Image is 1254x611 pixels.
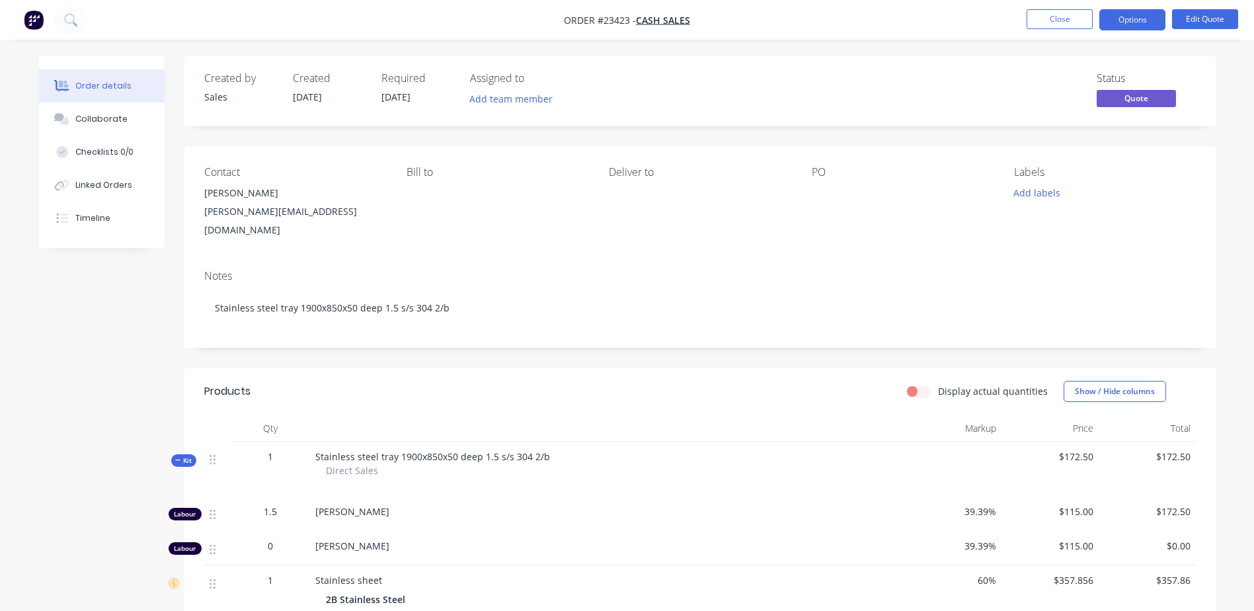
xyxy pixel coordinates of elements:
span: 0 [268,539,273,553]
button: Order details [39,69,165,102]
div: 2B Stainless Steel [326,590,411,609]
div: Bill to [407,166,588,179]
span: 1.5 [264,505,277,518]
button: Edit Quote [1172,9,1238,29]
div: Kit [171,454,196,467]
div: Total [1099,415,1196,442]
span: $115.00 [1007,505,1093,518]
span: $357.856 [1007,573,1093,587]
div: Labour [169,542,202,555]
span: $172.50 [1104,450,1191,464]
div: Order details [75,80,132,92]
button: Close [1027,9,1093,29]
div: Labour [169,508,202,520]
button: Add labels [1007,184,1068,202]
span: Order #23423 - [564,14,636,26]
span: $115.00 [1007,539,1093,553]
button: Add team member [470,90,560,108]
button: Timeline [39,202,165,235]
button: Add team member [462,90,559,108]
div: Status [1097,72,1196,85]
div: Assigned to [470,72,602,85]
label: Display actual quantities [938,384,1048,398]
div: Created [293,72,366,85]
span: 1 [268,450,273,464]
div: Price [1001,415,1099,442]
span: 1 [268,573,273,587]
div: Markup [905,415,1002,442]
div: Created by [204,72,277,85]
span: [DATE] [293,91,322,103]
button: Show / Hide columns [1064,381,1166,402]
div: Timeline [75,212,110,224]
div: Labels [1014,166,1195,179]
div: Qty [231,415,310,442]
div: [PERSON_NAME][PERSON_NAME][EMAIL_ADDRESS][DOMAIN_NAME] [204,184,385,239]
span: Kit [175,456,192,466]
button: Collaborate [39,102,165,136]
span: [PERSON_NAME] [315,505,389,518]
div: Linked Orders [75,179,132,191]
span: Stainless sheet [315,574,382,587]
div: Stainless steel tray 1900x850x50 deep 1.5 s/s 304 2/b [204,288,1196,328]
span: 39.39% [910,539,997,553]
button: Checklists 0/0 [39,136,165,169]
img: Factory [24,10,44,30]
span: Quote [1097,90,1176,106]
a: Cash Sales [636,14,690,26]
div: [PERSON_NAME][EMAIL_ADDRESS][DOMAIN_NAME] [204,202,385,239]
span: Direct Sales [326,464,378,477]
span: 39.39% [910,505,997,518]
div: Contact [204,166,385,179]
span: 60% [910,573,997,587]
div: Collaborate [75,113,128,125]
span: $0.00 [1104,539,1191,553]
span: $357.86 [1104,573,1191,587]
div: Required [381,72,454,85]
div: Checklists 0/0 [75,146,134,158]
div: Notes [204,270,1196,282]
button: Options [1099,9,1165,30]
div: [PERSON_NAME] [204,184,385,202]
div: Sales [204,90,277,104]
button: Quote [1097,90,1176,110]
div: Products [204,384,251,399]
span: Stainless steel tray 1900x850x50 deep 1.5 s/s 304 2/b [315,450,550,463]
span: $172.50 [1104,505,1191,518]
div: Deliver to [609,166,790,179]
button: Linked Orders [39,169,165,202]
span: [DATE] [381,91,411,103]
div: PO [812,166,993,179]
span: $172.50 [1007,450,1093,464]
span: [PERSON_NAME] [315,540,389,552]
